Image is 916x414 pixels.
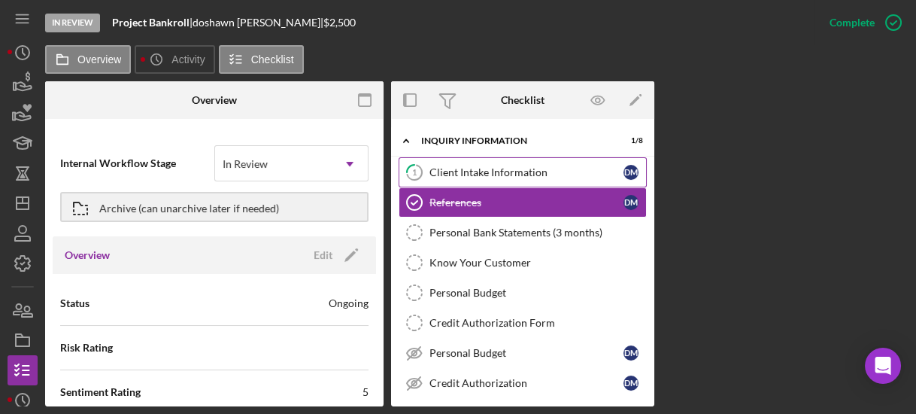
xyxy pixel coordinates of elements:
[45,45,131,74] button: Overview
[429,166,623,178] div: Client Intake Information
[399,278,647,308] a: Personal Budget
[616,136,643,145] div: 1 / 8
[623,376,638,391] div: d m
[112,16,190,29] b: Project Bankroll
[323,16,356,29] span: $2,500
[251,53,294,65] label: Checklist
[193,17,323,29] div: doshawn [PERSON_NAME] |
[65,248,110,263] h3: Overview
[192,94,237,106] div: Overview
[429,287,646,299] div: Personal Budget
[60,156,214,171] span: Internal Workflow Stage
[362,385,369,400] div: 5
[429,377,623,389] div: Credit Authorization
[623,346,638,361] div: d m
[135,45,214,74] button: Activity
[329,296,369,311] div: Ongoing
[814,8,908,38] button: Complete
[623,195,638,210] div: d m
[112,17,193,29] div: |
[501,94,544,106] div: Checklist
[399,218,647,248] a: Personal Bank Statements (3 months)
[429,347,623,359] div: Personal Budget
[399,187,647,218] a: Referencesdm
[830,8,875,38] div: Complete
[412,167,417,177] tspan: 1
[314,244,332,266] div: Edit
[60,385,141,400] span: Sentiment Rating
[305,244,364,266] button: Edit
[60,296,89,311] span: Status
[421,136,605,145] div: Inquiry Information
[399,338,647,368] a: Personal Budgetdm
[60,192,369,222] button: Archive (can unarchive later if needed)
[60,340,113,355] span: Risk Rating
[45,14,100,32] div: In Review
[429,257,646,269] div: Know Your Customer
[865,348,901,384] div: Open Intercom Messenger
[429,196,623,209] div: References
[429,227,646,239] div: Personal Bank Statements (3 months)
[77,53,121,65] label: Overview
[399,368,647,398] a: Credit Authorizationdm
[99,193,279,221] div: Archive (can unarchive later if needed)
[171,53,205,65] label: Activity
[219,45,304,74] button: Checklist
[399,157,647,187] a: 1Client Intake Informationdm
[623,165,638,180] div: d m
[429,317,646,329] div: Credit Authorization Form
[399,308,647,338] a: Credit Authorization Form
[399,248,647,278] a: Know Your Customer
[223,158,268,170] div: In Review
